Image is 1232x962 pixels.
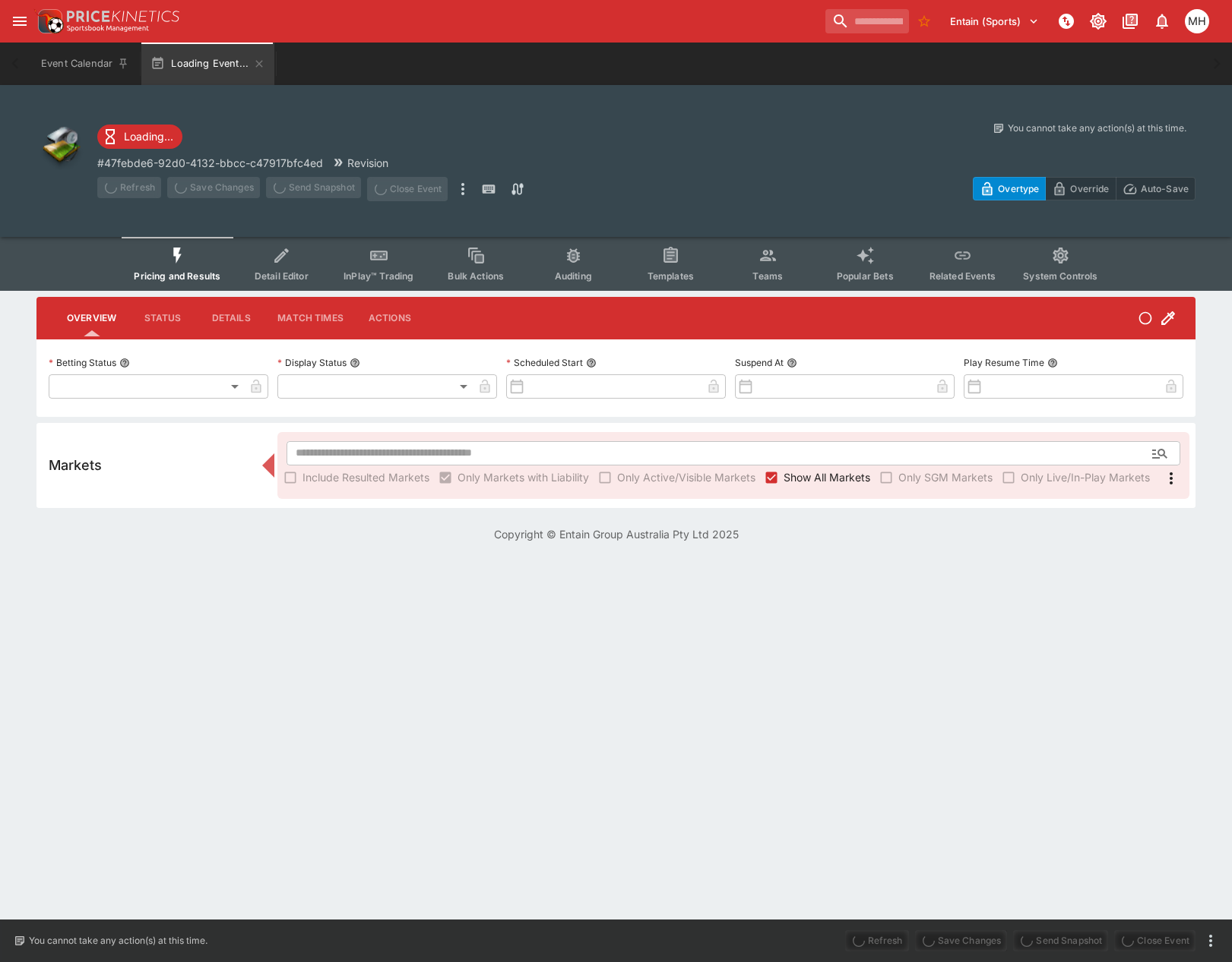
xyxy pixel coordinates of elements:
[134,270,220,282] span: Pricing and Results
[837,270,894,282] span: Popular Bets
[555,270,592,282] span: Auditing
[1070,181,1109,197] p: Override
[55,300,128,336] button: Overview
[752,270,783,282] span: Teams
[973,177,1046,200] button: Overtype
[124,128,173,144] p: Loading...
[825,9,909,33] input: search
[302,469,429,485] span: Include Resulted Markets
[29,934,207,948] p: You cannot take any action(s) at this time.
[1047,358,1058,368] button: Play Resume Time
[265,300,356,336] button: Match Times
[122,237,1110,291] div: Event type filters
[1146,440,1173,467] button: Open
[1045,177,1116,200] button: Override
[617,469,755,485] span: Only Active/Visible Markets
[448,270,504,282] span: Bulk Actions
[344,270,413,282] span: InPlay™ Trading
[912,9,936,33] button: No Bookmarks
[6,8,33,35] button: open drawer
[67,11,179,22] img: PriceKinetics
[97,155,323,171] p: Copy To Clipboard
[1008,121,1186,135] p: You cannot take any action(s) at this time.
[506,356,583,369] p: Scheduled Start
[119,358,130,368] button: Betting Status
[347,155,388,171] p: Revision
[49,356,116,369] p: Betting Status
[1202,932,1220,950] button: more
[1116,177,1196,200] button: Auto-Save
[1116,8,1144,35] button: Documentation
[1085,8,1112,35] button: Toggle light/dark mode
[356,300,424,336] button: Actions
[648,270,694,282] span: Templates
[1162,469,1180,487] svg: More
[255,270,309,282] span: Detail Editor
[941,9,1048,33] button: Select Tenant
[930,270,996,282] span: Related Events
[33,6,64,36] img: PriceKinetics Logo
[787,358,797,368] button: Suspend At
[735,356,784,369] p: Suspend At
[1185,9,1209,33] div: Michael Hutchinson
[49,456,102,474] h5: Markets
[454,177,472,201] button: more
[128,300,197,336] button: Status
[586,358,597,368] button: Scheduled Start
[784,469,870,485] span: Show All Markets
[1053,8,1080,35] button: NOT Connected to PK
[141,43,274,85] button: Loading Event...
[1148,8,1176,35] button: Notifications
[277,356,347,369] p: Display Status
[1141,181,1189,197] p: Auto-Save
[350,358,360,368] button: Display Status
[898,469,993,485] span: Only SGM Markets
[1023,270,1097,282] span: System Controls
[197,300,265,336] button: Details
[1021,469,1150,485] span: Only Live/In-Play Markets
[458,469,589,485] span: Only Markets with Liability
[67,25,149,32] img: Sportsbook Management
[964,356,1044,369] p: Play Resume Time
[32,43,138,85] button: Event Calendar
[1180,5,1214,38] button: Michael Hutchinson
[973,177,1196,200] div: Start From
[998,181,1039,197] p: Overtype
[36,121,85,170] img: other.png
